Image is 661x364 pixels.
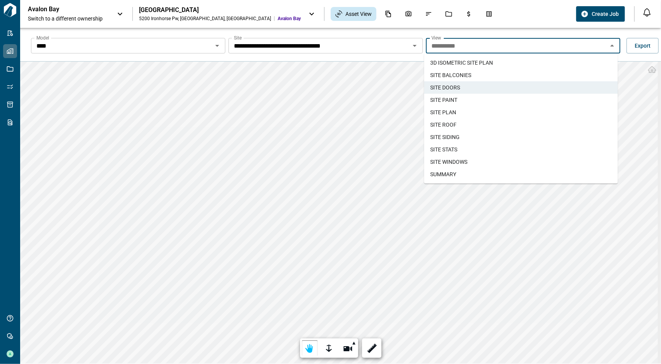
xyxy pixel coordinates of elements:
button: Create Job [576,6,625,22]
div: [GEOGRAPHIC_DATA] [139,6,301,14]
button: Open notification feed [641,6,653,19]
div: Takeoff Center [481,7,497,21]
div: Documents [380,7,397,21]
button: Close [607,40,618,51]
span: 3D ISOMETRIC SITE PLAN​ [430,59,493,67]
span: SITE PAINT [430,96,457,104]
span: SITE WINDOWS [430,158,467,166]
span: SITE BALCONIES [430,71,471,79]
label: Site [234,34,242,41]
div: Budgets [461,7,477,21]
span: SUMMARY [430,170,456,178]
button: Export [627,38,659,53]
label: Model [36,34,49,41]
label: View [431,34,441,41]
span: Create Job [592,10,619,18]
div: Jobs [441,7,457,21]
div: Issues & Info [421,7,437,21]
button: Open [409,40,420,51]
button: Open [212,40,223,51]
div: 5200 Ironhorse Pw , [GEOGRAPHIC_DATA] , [GEOGRAPHIC_DATA] [139,15,271,22]
div: Photos [400,7,417,21]
span: Switch to a different ownership [28,15,109,22]
span: Avalon Bay [278,15,301,22]
span: SITE ROOF [430,121,457,129]
span: SITE SIDING [430,133,460,141]
span: SITE STATS [430,146,457,153]
span: SITE PLAN [430,108,456,116]
span: Asset View [345,10,372,18]
span: SITE DOORS [430,84,460,91]
div: Asset View [331,7,376,21]
p: Avalon Bay [28,5,98,13]
span: Export [635,42,651,50]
